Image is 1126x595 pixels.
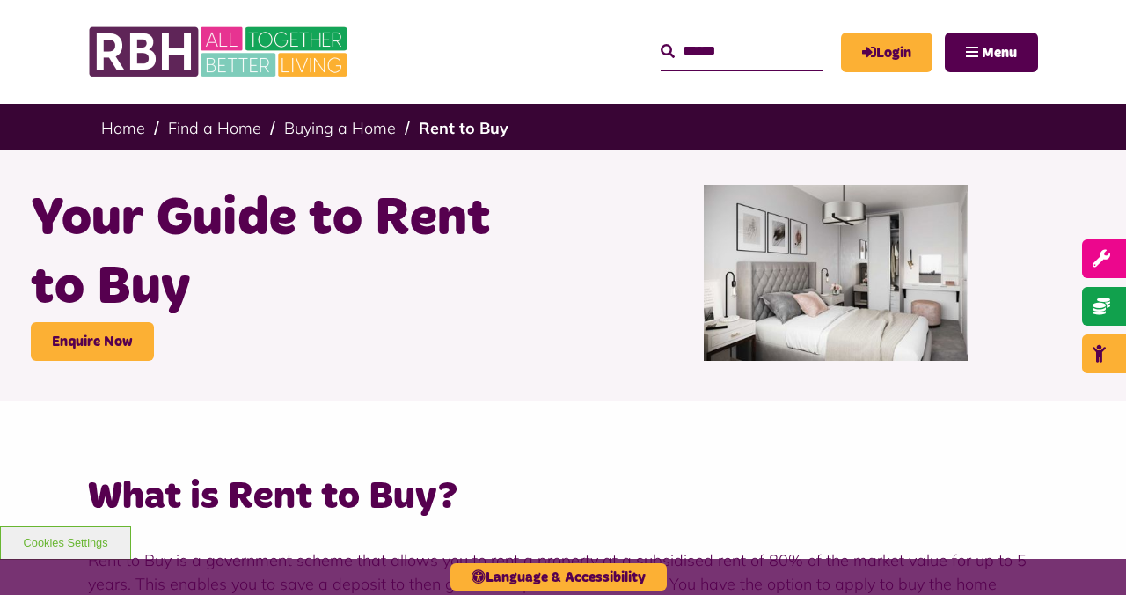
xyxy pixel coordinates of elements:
[31,322,154,361] a: Enquire Now
[945,33,1038,72] button: Navigation
[1047,516,1126,595] iframe: Netcall Web Assistant for live chat
[841,33,932,72] a: MyRBH
[88,18,352,86] img: RBH
[101,118,145,138] a: Home
[450,563,667,591] button: Language & Accessibility
[704,185,968,361] img: Bedroom Cottons
[168,118,261,138] a: Find a Home
[419,118,508,138] a: Rent to Buy
[982,46,1017,60] span: Menu
[284,118,396,138] a: Buying a Home
[31,185,550,322] h1: Your Guide to Rent to Buy
[88,472,1038,522] h2: What is Rent to Buy?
